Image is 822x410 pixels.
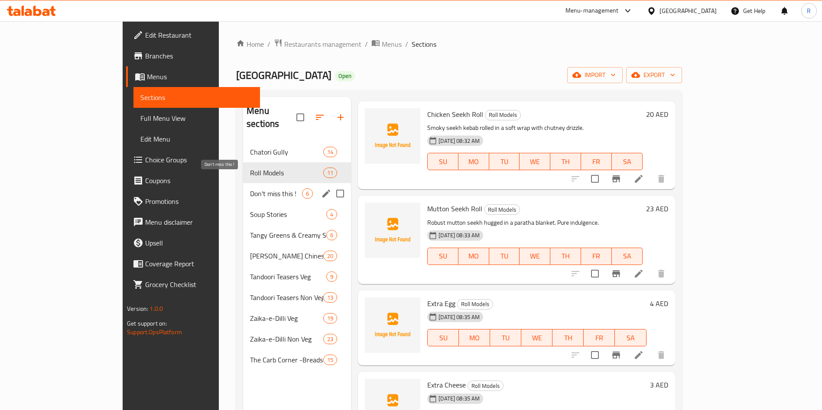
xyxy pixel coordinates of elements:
[326,271,337,282] div: items
[485,110,520,120] span: Roll Models
[427,378,466,391] span: Extra Cheese
[323,334,337,344] div: items
[335,71,355,81] div: Open
[126,25,260,45] a: Edit Restaurant
[323,251,337,261] div: items
[489,153,520,170] button: TU
[493,250,517,262] span: TU
[586,346,604,364] span: Select to update
[243,162,351,183] div: Roll Models11
[365,297,420,353] img: Extra Egg
[323,313,337,323] div: items
[554,250,578,262] span: TH
[646,203,668,215] h6: 23 AED
[323,292,337,303] div: items
[309,107,330,128] span: Sort sections
[618,332,643,344] span: SA
[651,345,672,365] button: delete
[556,332,580,344] span: TH
[435,231,483,239] span: [DATE] 08:33 AM
[493,155,517,168] span: TU
[365,203,420,258] img: Mutton Seekh Roll
[250,271,326,282] span: Tandoori Teasers Veg
[615,329,646,346] button: SA
[586,265,604,283] span: Select to update
[550,153,581,170] button: TH
[634,174,644,184] a: Edit menu item
[523,155,547,168] span: WE
[133,108,260,129] a: Full Menu View
[145,258,253,269] span: Coverage Report
[485,110,521,120] div: Roll Models
[633,70,675,81] span: export
[127,326,182,338] a: Support.OpsPlatform
[250,168,323,178] span: Roll Models
[458,153,489,170] button: MO
[243,142,351,162] div: Chatori Gully14
[330,107,351,128] button: Add section
[660,6,717,16] div: [GEOGRAPHIC_DATA]
[468,381,503,391] span: Roll Models
[634,268,644,279] a: Edit menu item
[326,209,337,220] div: items
[243,349,351,370] div: The Carb Corner -Breads & Rice15
[236,39,682,50] nav: breadcrumb
[324,356,337,364] span: 15
[327,210,337,219] span: 4
[126,253,260,274] a: Coverage Report
[462,332,487,344] span: MO
[462,250,486,262] span: MO
[585,155,608,168] span: FR
[606,168,627,189] button: Branch-specific-item
[615,155,639,168] span: SA
[412,39,436,49] span: Sections
[250,147,323,157] span: Chatori Gully
[243,287,351,308] div: Tandoori Teasers Non Veg13
[587,332,611,344] span: FR
[324,335,337,343] span: 23
[133,87,260,108] a: Sections
[145,196,253,207] span: Promotions
[126,66,260,87] a: Menus
[127,303,148,314] span: Version:
[327,231,337,239] span: 6
[133,129,260,149] a: Edit Menu
[584,329,615,346] button: FR
[650,297,668,310] h6: 4 AED
[427,123,642,133] p: Smoky seekh kebab rolled in a soft wrap with chutney drizzle.
[552,329,584,346] button: TH
[140,92,253,103] span: Sections
[427,217,642,228] p: Robust mutton seekh hugged in a paratha blanket. Pure indulgence.
[484,205,520,215] span: Roll Models
[574,70,616,81] span: import
[457,299,493,310] div: Roll Models
[126,232,260,253] a: Upsell
[550,248,581,265] button: TH
[302,188,313,199] div: items
[427,248,458,265] button: SU
[612,248,643,265] button: SA
[324,314,337,323] span: 19
[581,153,612,170] button: FR
[243,138,351,374] nav: Menu sections
[284,39,361,49] span: Restaurants management
[520,153,550,170] button: WE
[427,329,459,346] button: SU
[324,252,337,260] span: 20
[484,204,520,215] div: Roll Models
[250,334,323,344] span: Zaika-e-Dilli Non Veg
[565,6,619,16] div: Menu-management
[431,332,455,344] span: SU
[365,39,368,49] li: /
[382,39,402,49] span: Menus
[126,274,260,295] a: Grocery Checklist
[626,67,682,83] button: export
[459,329,490,346] button: MO
[250,355,323,365] span: The Carb Corner -Breads & Rice
[462,155,486,168] span: MO
[236,65,331,85] span: [GEOGRAPHIC_DATA]
[431,250,455,262] span: SU
[468,381,504,391] div: Roll Models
